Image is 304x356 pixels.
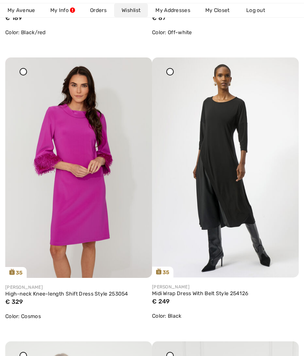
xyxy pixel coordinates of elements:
a: My Closet [198,3,237,17]
a: Log out [239,3,280,17]
div: Color: Black [152,312,299,320]
a: 35 [5,57,152,278]
div: [PERSON_NAME] [152,284,299,290]
a: My Info [43,3,83,17]
a: 35 [152,57,299,278]
a: High-neck Knee-length Shift Dress Style 253054 [5,291,152,297]
img: joseph-ribkoff-dresses-jumpsuits-black_254126c_2_a8b8_search.jpg [152,57,299,278]
div: Color: Cosmos [5,312,152,320]
span: € 189 [5,14,23,21]
img: joseph-ribkoff-dresses-jumpsuits-cosmos_253054c_1_2fe8_search.jpg [5,57,152,278]
span: € 87 [152,14,166,21]
span: € 249 [152,298,170,305]
div: Color: Off-white [152,29,299,36]
a: Midi Wrap Dress With Belt Style 254126 [152,290,299,297]
a: Wishlist [114,3,148,17]
div: Color: Black/red [5,29,152,36]
span: My Avenue [8,6,35,14]
a: My Addresses [148,3,198,17]
span: € 329 [5,298,23,305]
div: [PERSON_NAME] [5,284,152,291]
a: Orders [83,3,114,17]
